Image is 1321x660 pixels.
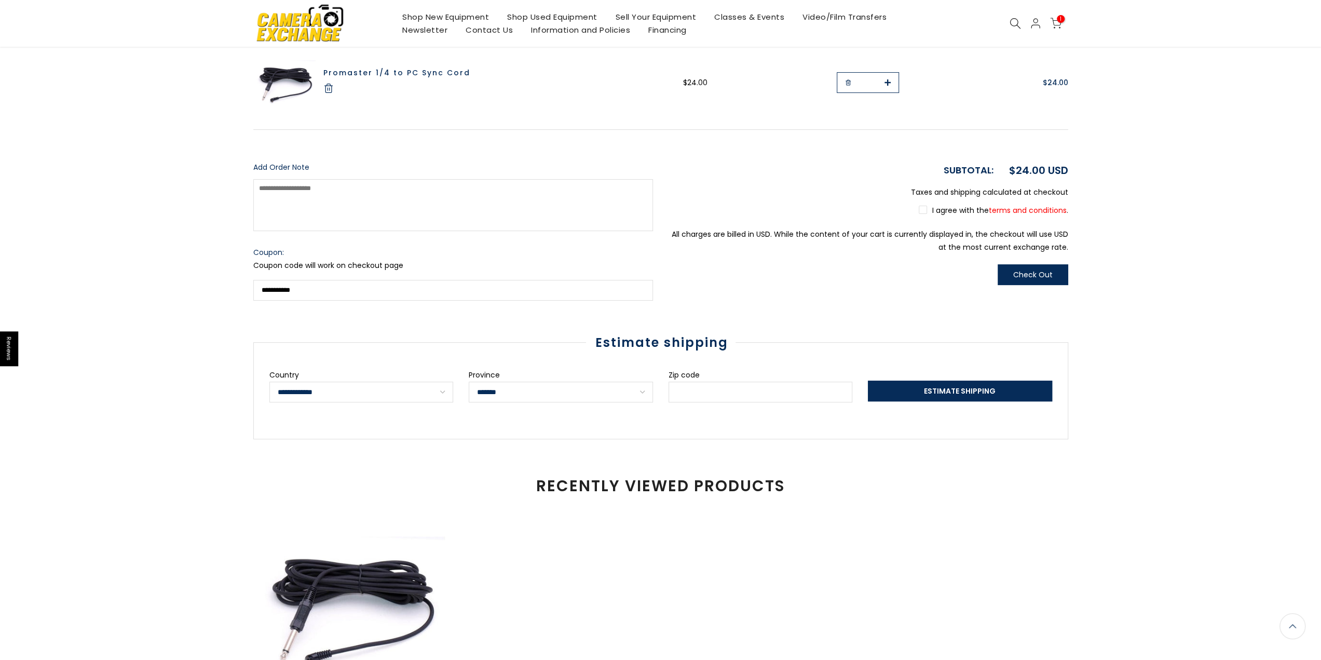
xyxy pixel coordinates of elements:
p: All charges are billed in USD. While the content of your cart is currently displayed in , the che... [669,228,1068,254]
a: Video/Film Transfers [793,10,895,23]
span: Estimate Shipping [924,386,996,396]
button: Estimate Shipping [868,381,1052,401]
span: Add Order Note [253,162,309,172]
strong: Subtotal: [944,164,993,177]
p: Coupon code will work on checkout page [253,259,653,272]
span: 1 [1057,15,1065,23]
div: $24.00 USD [1009,161,1068,180]
div: $24.00 [599,76,791,89]
a: Information and Policies [522,23,639,36]
img: Promaster 1/4 to PC Sync Cord Flash Units and Accessories - Flash Accessories Promaster PRO1768 [253,51,316,114]
span: RECENTLY VIEWED PRODUCTS [536,478,785,494]
label: I agree with the . [919,205,1068,215]
a: Newsletter [393,23,456,36]
h3: Estimate shipping [586,333,736,352]
a: Shop New Equipment [393,10,498,23]
a: 1 [1050,18,1061,29]
p: Taxes and shipping calculated at checkout [669,186,1068,199]
a: terms and conditions [989,205,1067,215]
button: Check Out [998,264,1068,285]
a: Classes & Events [705,10,793,23]
label: Country [269,370,299,380]
label: Province [469,370,500,380]
a: Contact Us [456,23,522,36]
a: Shop Used Equipment [498,10,606,23]
a: Back to the top [1279,613,1305,639]
span: $24.00 [1042,76,1068,89]
a: Financing [639,23,696,36]
a: Promaster 1/4 to PC Sync Cord [323,68,470,78]
label: Zip code [669,370,700,380]
a: Sell Your Equipment [606,10,705,23]
label: Coupon: [253,246,653,259]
